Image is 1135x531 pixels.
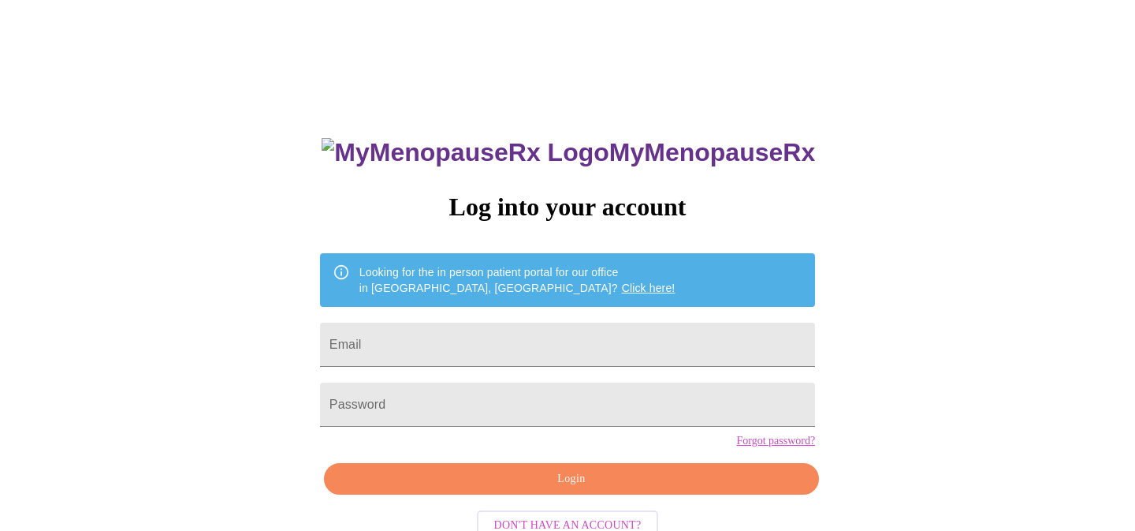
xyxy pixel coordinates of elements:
[324,463,819,495] button: Login
[359,258,675,302] div: Looking for the in person patient portal for our office in [GEOGRAPHIC_DATA], [GEOGRAPHIC_DATA]?
[322,138,608,167] img: MyMenopauseRx Logo
[736,435,815,447] a: Forgot password?
[473,518,663,531] a: Don't have an account?
[320,193,815,222] h3: Log into your account
[322,138,815,167] h3: MyMenopauseRx
[622,282,675,294] a: Click here!
[342,469,801,489] span: Login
